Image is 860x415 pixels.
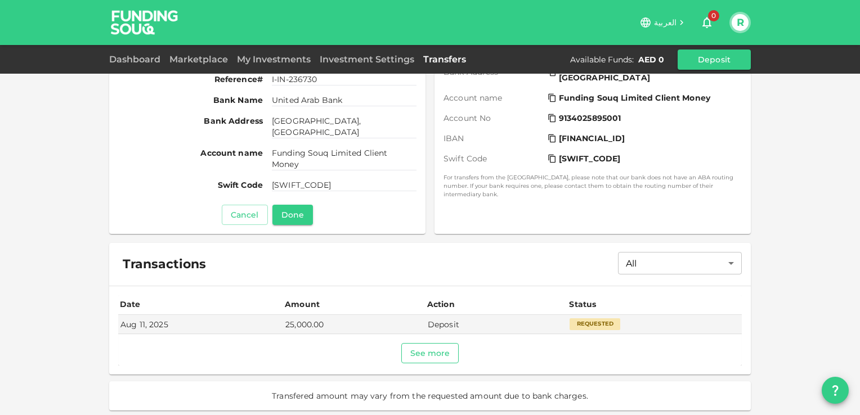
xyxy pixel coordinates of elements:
[559,153,621,164] span: [SWIFT_CODE]
[315,54,419,65] a: Investment Settings
[696,11,718,34] button: 0
[559,133,625,144] span: [FINANCIAL_ID]
[444,92,543,103] span: Account name
[118,315,283,333] td: Aug 11, 2025
[118,74,263,85] span: Reference#
[272,390,588,402] span: Transfered amount may vary from the requested amount due to bank charges.
[570,54,634,65] div: Available Funds :
[559,112,621,124] span: 9134025895001
[559,92,710,103] span: Funding Souq Limited Client Money
[569,297,597,311] div: Status
[120,297,142,311] div: Date
[708,10,719,21] span: 0
[678,49,751,70] button: Deposit
[272,147,416,170] span: Funding Souq Limited Client Money
[109,54,165,65] a: Dashboard
[444,153,543,164] span: Swift Code
[272,115,416,138] span: [GEOGRAPHIC_DATA], [GEOGRAPHIC_DATA]
[444,112,543,124] span: Account No
[118,115,263,138] span: Bank Address
[401,343,459,363] button: See more
[570,318,620,330] div: Requested
[272,94,416,106] span: United Arab Bank
[654,17,677,28] span: العربية
[272,74,416,85] span: I-IN-236730
[118,147,263,170] span: Account name
[638,54,664,65] div: AED 0
[732,14,749,31] button: R
[232,54,315,65] a: My Investments
[419,54,471,65] a: Transfers
[822,377,849,404] button: question
[165,54,232,65] a: Marketplace
[427,297,455,311] div: Action
[272,179,416,191] span: [SWIFT_CODE]
[118,94,263,106] span: Bank Name
[618,252,742,274] div: All
[123,256,206,272] span: Transactions
[283,315,425,333] td: 25,000.00
[285,297,320,311] div: Amount
[118,179,263,191] span: Swift Code
[222,205,268,225] button: Cancel
[444,133,543,144] span: IBAN
[444,173,742,199] small: For transfers from the [GEOGRAPHIC_DATA], please note that our bank does not have an ABA routing ...
[425,315,568,333] td: Deposit
[272,205,313,225] button: Done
